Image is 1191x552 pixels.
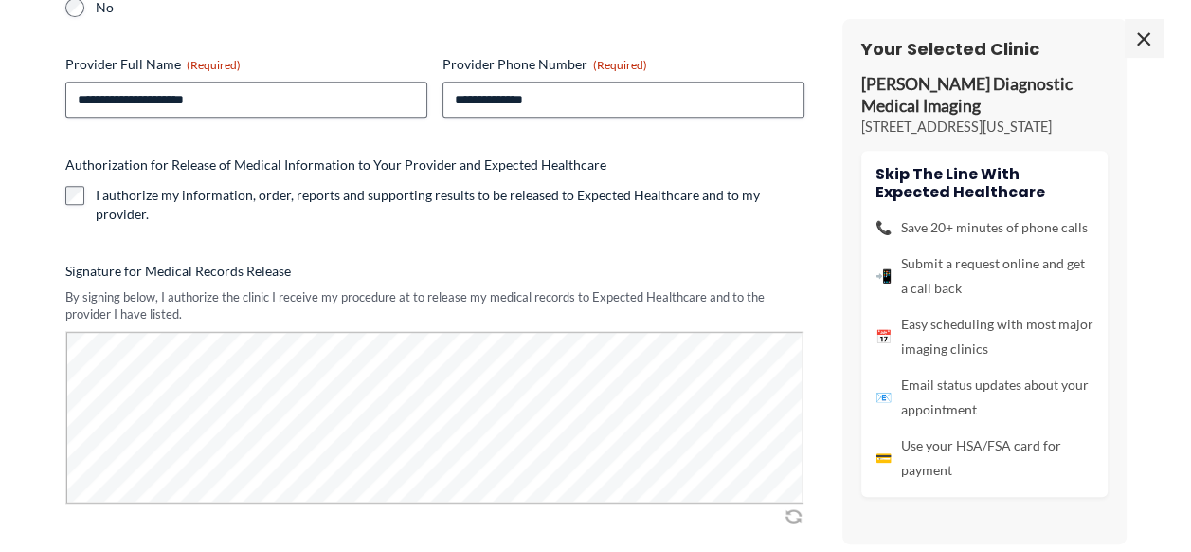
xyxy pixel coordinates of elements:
[861,38,1108,60] h3: Your Selected Clinic
[187,58,241,72] span: (Required)
[875,373,1093,422] li: Email status updates about your appointment
[782,506,804,525] img: Clear Signature
[875,385,892,410] span: 📧
[442,55,804,74] label: Provider Phone Number
[875,312,1093,361] li: Easy scheduling with most major imaging clinics
[875,165,1093,201] h4: Skip the line with Expected Healthcare
[875,251,1093,301] li: Submit a request online and get a call back
[1125,19,1163,57] span: ×
[875,433,1093,483] li: Use your HSA/FSA card for payment
[875,215,892,240] span: 📞
[96,186,804,224] label: I authorize my information, order, reports and supporting results to be released to Expected Heal...
[593,58,647,72] span: (Required)
[65,156,606,175] legend: Authorization for Release of Medical Information to Your Provider and Expected Healthcare
[875,446,892,470] span: 💳
[875,324,892,349] span: 📅
[65,55,427,74] label: Provider Full Name
[861,74,1108,118] p: [PERSON_NAME] Diagnostic Medical Imaging
[875,264,892,288] span: 📲
[65,262,804,281] label: Signature for Medical Records Release
[861,118,1108,137] p: [STREET_ADDRESS][US_STATE]
[65,288,804,323] div: By signing below, I authorize the clinic I receive my procedure at to release my medical records ...
[875,215,1093,240] li: Save 20+ minutes of phone calls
